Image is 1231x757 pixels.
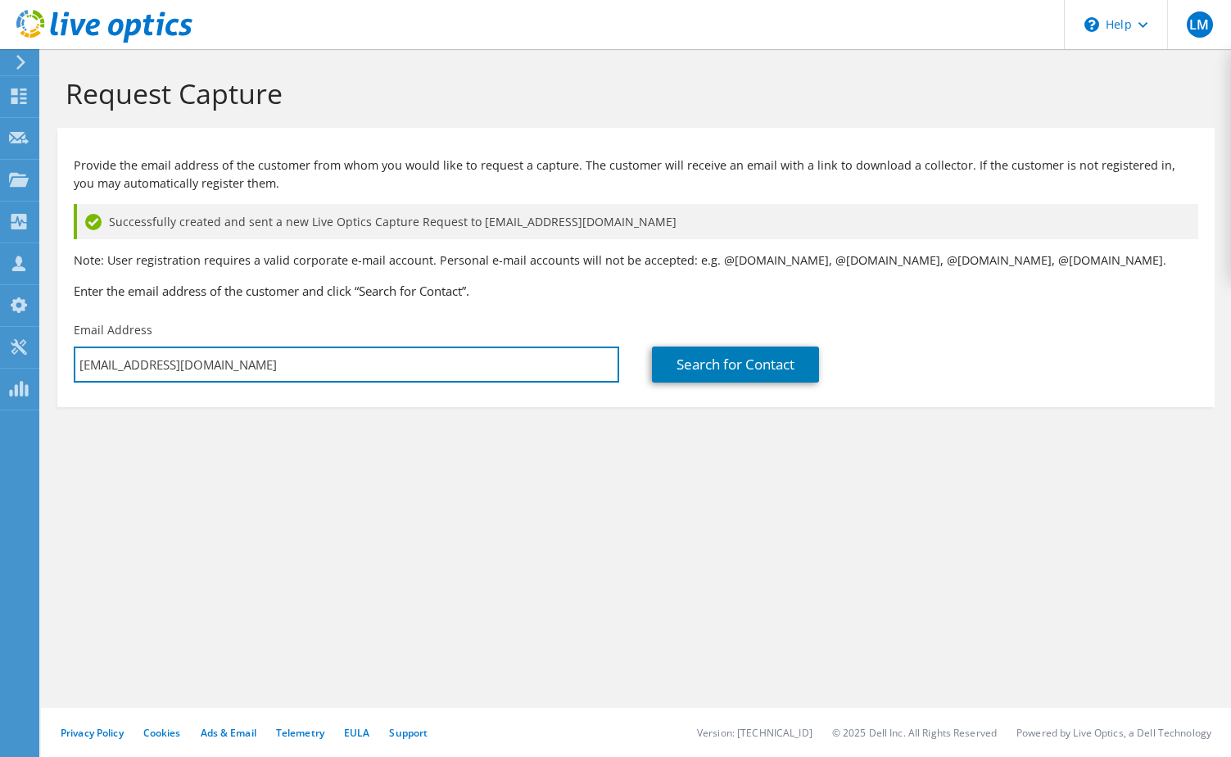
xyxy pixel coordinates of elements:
a: Cookies [143,726,181,740]
h3: Enter the email address of the customer and click “Search for Contact”. [74,282,1198,300]
a: Ads & Email [201,726,256,740]
span: LM [1187,11,1213,38]
a: Support [389,726,428,740]
a: Privacy Policy [61,726,124,740]
li: Version: [TECHNICAL_ID] [697,726,812,740]
p: Provide the email address of the customer from whom you would like to request a capture. The cust... [74,156,1198,193]
li: © 2025 Dell Inc. All Rights Reserved [832,726,997,740]
a: Search for Contact [652,347,819,383]
svg: \n [1084,17,1099,32]
span: Successfully created and sent a new Live Optics Capture Request to [EMAIL_ADDRESS][DOMAIN_NAME] [109,213,677,231]
li: Powered by Live Optics, a Dell Technology [1016,726,1211,740]
a: Telemetry [276,726,324,740]
keeper-lock: Open Keeper Popup [595,355,615,374]
h1: Request Capture [66,76,1198,111]
label: Email Address [74,322,152,338]
a: EULA [344,726,369,740]
p: Note: User registration requires a valid corporate e-mail account. Personal e-mail accounts will ... [74,252,1198,270]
